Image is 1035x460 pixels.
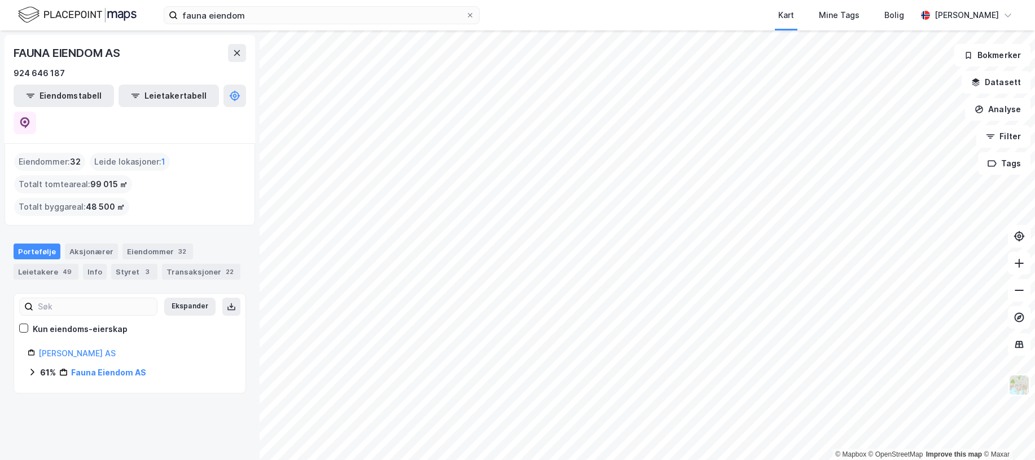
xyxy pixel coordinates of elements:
[71,368,146,377] a: Fauna Eiendom AS
[14,264,78,280] div: Leietakere
[176,246,188,257] div: 32
[178,7,466,24] input: Søk på adresse, matrikkel, gårdeiere, leietakere eller personer
[778,8,794,22] div: Kart
[40,366,56,379] div: 61%
[14,85,114,107] button: Eiendomstabell
[884,8,904,22] div: Bolig
[14,67,65,80] div: 924 646 187
[164,298,216,316] button: Ekspander
[14,175,132,193] div: Totalt tomteareal :
[162,264,240,280] div: Transaksjoner
[18,5,137,25] img: logo.f888ab2527a4732fd821a326f86c7f29.svg
[962,71,1030,94] button: Datasett
[86,200,125,214] span: 48 500 ㎡
[223,266,236,277] div: 22
[954,44,1030,67] button: Bokmerker
[111,264,157,280] div: Styret
[142,266,153,277] div: 3
[33,298,157,315] input: Søk
[976,125,1030,148] button: Filter
[1008,374,1030,396] img: Z
[60,266,74,277] div: 49
[14,44,122,62] div: FAUNA EIENDOM AS
[935,8,999,22] div: [PERSON_NAME]
[14,198,129,216] div: Totalt byggareal :
[978,152,1030,175] button: Tags
[83,264,107,280] div: Info
[819,8,859,22] div: Mine Tags
[14,244,60,259] div: Portefølje
[869,450,923,458] a: OpenStreetMap
[965,98,1030,121] button: Analyse
[14,153,85,171] div: Eiendommer :
[835,450,866,458] a: Mapbox
[979,406,1035,460] iframe: Chat Widget
[119,85,219,107] button: Leietakertabell
[90,178,128,191] span: 99 015 ㎡
[65,244,118,259] div: Aksjonærer
[70,155,81,169] span: 32
[33,322,128,336] div: Kun eiendoms-eierskap
[979,406,1035,460] div: Kontrollprogram for chat
[926,450,982,458] a: Improve this map
[38,348,116,358] a: [PERSON_NAME] AS
[90,153,170,171] div: Leide lokasjoner :
[122,244,193,259] div: Eiendommer
[161,155,165,169] span: 1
